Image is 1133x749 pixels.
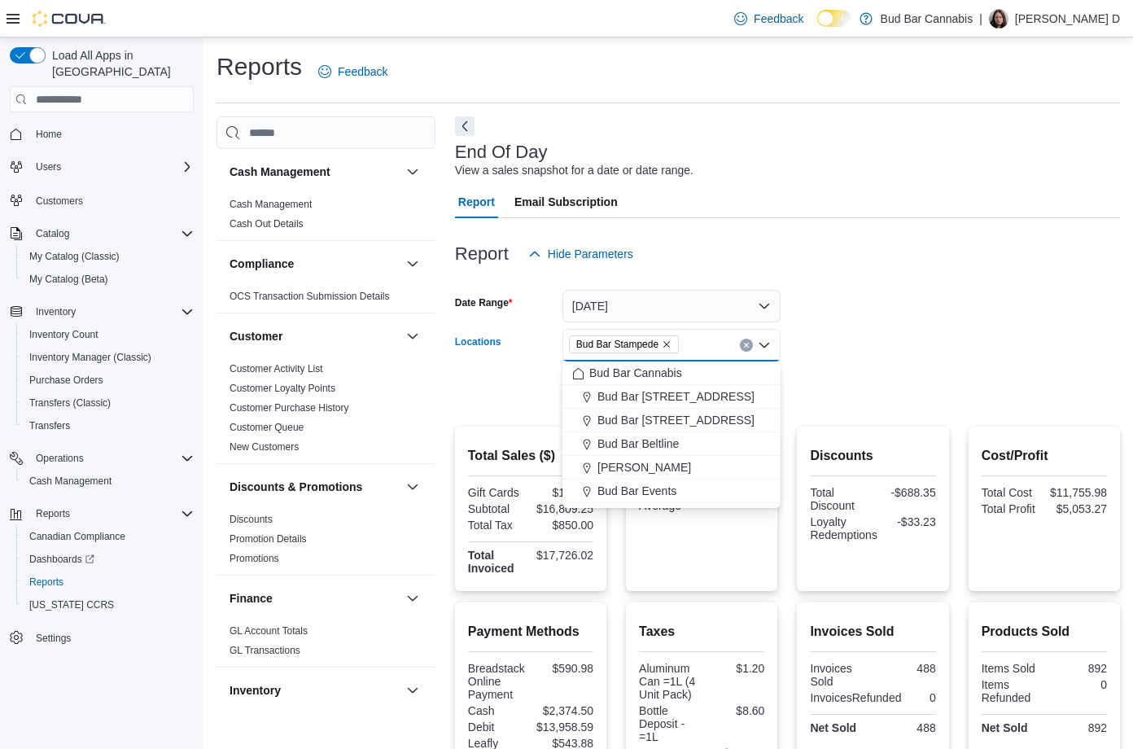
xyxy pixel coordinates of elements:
[3,188,200,212] button: Customers
[23,247,194,266] span: My Catalog (Classic)
[23,348,194,367] span: Inventory Manager (Classic)
[597,459,691,475] span: [PERSON_NAME]
[534,519,593,532] div: $850.00
[230,590,273,607] h3: Finance
[36,195,83,208] span: Customers
[23,416,194,436] span: Transfers
[33,11,106,27] img: Cova
[810,515,877,541] div: Loyalty Redemptions
[29,157,68,177] button: Users
[230,402,349,414] a: Customer Purchase History
[534,721,593,734] div: $13,958.59
[754,11,803,27] span: Feedback
[455,142,548,162] h3: End Of Day
[589,365,682,381] span: Bud Bar Cannabis
[23,595,120,615] a: [US_STATE] CCRS
[455,296,513,309] label: Date Range
[23,393,117,413] a: Transfers (Classic)
[468,622,593,642] h2: Payment Methods
[36,507,70,520] span: Reports
[29,598,114,611] span: [US_STATE] CCRS
[982,502,1041,515] div: Total Profit
[16,470,200,493] button: Cash Management
[562,480,781,503] button: Bud Bar Events
[36,452,84,465] span: Operations
[3,155,200,178] button: Users
[230,513,273,526] span: Discounts
[16,548,200,571] a: Dashboards
[403,254,422,274] button: Compliance
[576,336,658,353] span: Bud Bar Stampede
[29,628,194,648] span: Settings
[403,326,422,346] button: Customer
[597,388,755,405] span: Bud Bar [STREET_ADDRESS]
[29,250,120,263] span: My Catalog (Classic)
[639,622,764,642] h2: Taxes
[29,530,125,543] span: Canadian Compliance
[468,486,527,499] div: Gift Cards
[230,198,312,211] span: Cash Management
[534,662,593,675] div: $590.98
[23,370,110,390] a: Purchase Orders
[230,624,308,637] span: GL Account Totals
[455,162,693,179] div: View a sales snapshot for a date or date range.
[230,682,400,699] button: Inventory
[534,486,593,499] div: $100.00
[810,721,856,734] strong: Net Sold
[36,128,62,141] span: Home
[29,475,112,488] span: Cash Management
[230,362,323,375] span: Customer Activity List
[16,525,200,548] button: Canadian Compliance
[23,325,105,344] a: Inventory Count
[639,704,698,743] div: Bottle Deposit - =1L
[562,409,781,432] button: Bud Bar [STREET_ADDRESS]
[562,432,781,456] button: Bud Bar Beltline
[23,416,77,436] a: Transfers
[908,691,935,704] div: 0
[23,247,126,266] a: My Catalog (Classic)
[217,287,435,313] div: Compliance
[29,419,70,432] span: Transfers
[10,116,194,692] nav: Complex example
[817,10,851,27] input: Dark Mode
[982,662,1041,675] div: Items Sold
[29,157,194,177] span: Users
[403,681,422,700] button: Inventory
[1048,678,1107,691] div: 0
[230,422,304,433] a: Customer Queue
[29,224,194,243] span: Catalog
[230,199,312,210] a: Cash Management
[29,396,111,410] span: Transfers (Classic)
[23,471,194,491] span: Cash Management
[230,552,279,565] span: Promotions
[758,339,771,352] button: Close list of options
[23,393,194,413] span: Transfers (Classic)
[16,369,200,392] button: Purchase Orders
[458,186,495,218] span: Report
[468,519,527,532] div: Total Tax
[403,589,422,608] button: Finance
[597,436,679,452] span: Bud Bar Beltline
[23,527,194,546] span: Canadian Compliance
[982,721,1028,734] strong: Net Sold
[29,449,194,468] span: Operations
[514,186,618,218] span: Email Subscription
[982,622,1107,642] h2: Products Sold
[23,572,194,592] span: Reports
[338,64,387,80] span: Feedback
[877,662,936,675] div: 488
[29,125,68,144] a: Home
[810,486,869,512] div: Total Discount
[810,446,935,466] h2: Discounts
[16,346,200,369] button: Inventory Manager (Classic)
[877,486,936,499] div: -$688.35
[403,477,422,497] button: Discounts & Promotions
[230,441,299,453] a: New Customers
[548,246,633,262] span: Hide Parameters
[705,662,764,675] div: $1.20
[989,9,1008,28] div: Wren D
[36,160,61,173] span: Users
[662,339,671,349] button: Remove Bud Bar Stampede from selection in this group
[230,479,400,495] button: Discounts & Promotions
[23,572,70,592] a: Reports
